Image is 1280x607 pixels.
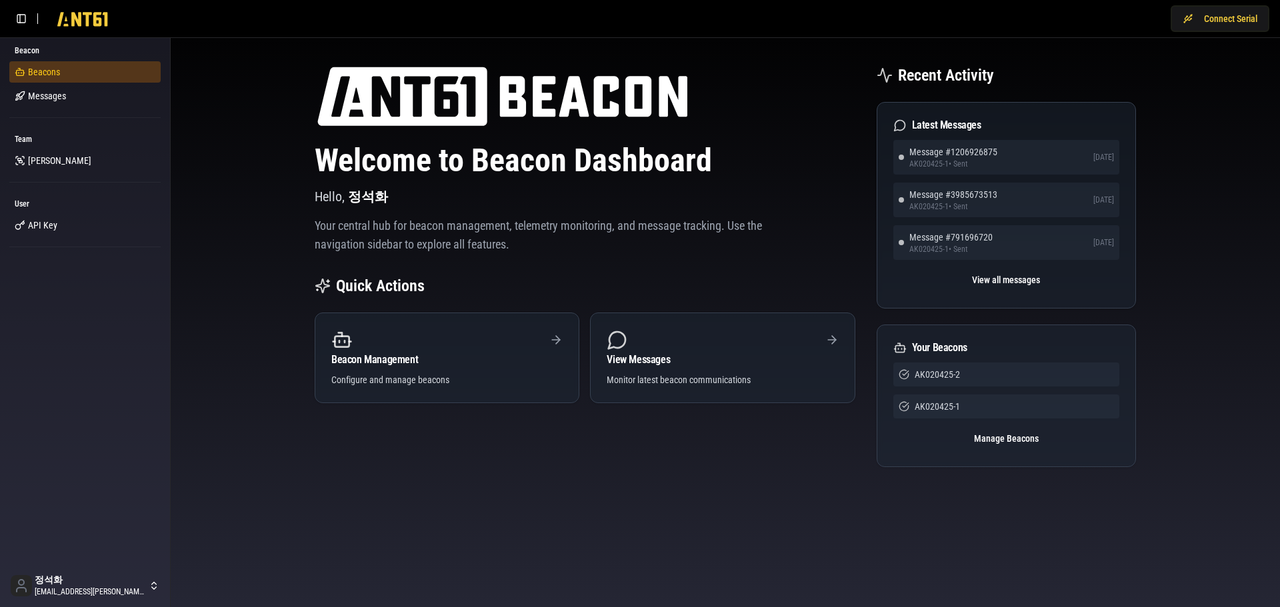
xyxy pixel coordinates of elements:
[1093,237,1114,248] span: [DATE]
[893,341,1119,354] div: Your Beacons
[331,354,563,365] div: Beacon Management
[893,268,1119,292] button: View all messages
[9,215,161,236] a: API Key
[1171,5,1269,32] button: Connect Serial
[909,159,997,169] span: AK020425-1 • Sent
[607,373,838,386] div: Monitor latest beacon communications
[915,368,960,381] span: AK020425-2
[915,400,960,413] span: AK020425-1
[909,188,997,201] span: Message # 3985673513
[1093,195,1114,205] span: [DATE]
[28,89,66,103] span: Messages
[1093,152,1114,163] span: [DATE]
[315,187,855,206] p: Hello,
[9,40,161,61] div: Beacon
[35,586,146,597] span: [EMAIL_ADDRESS][PERSON_NAME][DOMAIN_NAME]
[909,201,997,212] span: AK020425-1 • Sent
[9,61,161,83] a: Beacons
[336,275,425,297] h2: Quick Actions
[909,244,993,255] span: AK020425-1 • Sent
[331,373,563,386] div: Configure and manage beacons
[28,219,57,232] span: API Key
[35,574,146,586] span: 정석화
[9,129,161,150] div: Team
[898,65,994,86] h2: Recent Activity
[909,145,997,159] span: Message # 1206926875
[909,231,993,244] span: Message # 791696720
[5,570,165,602] button: 정석화[EMAIL_ADDRESS][PERSON_NAME][DOMAIN_NAME]
[893,119,1119,132] div: Latest Messages
[315,65,690,129] img: ANT61 logo
[9,150,161,171] a: [PERSON_NAME]
[607,354,838,365] div: View Messages
[315,217,763,254] p: Your central hub for beacon management, telemetry monitoring, and message tracking. Use the navig...
[315,145,855,177] h1: Welcome to Beacon Dashboard
[9,193,161,215] div: User
[348,189,388,205] span: 정석화
[9,85,161,107] a: Messages
[893,426,1119,450] button: Manage Beacons
[28,65,60,79] span: Beacons
[28,154,91,167] span: [PERSON_NAME]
